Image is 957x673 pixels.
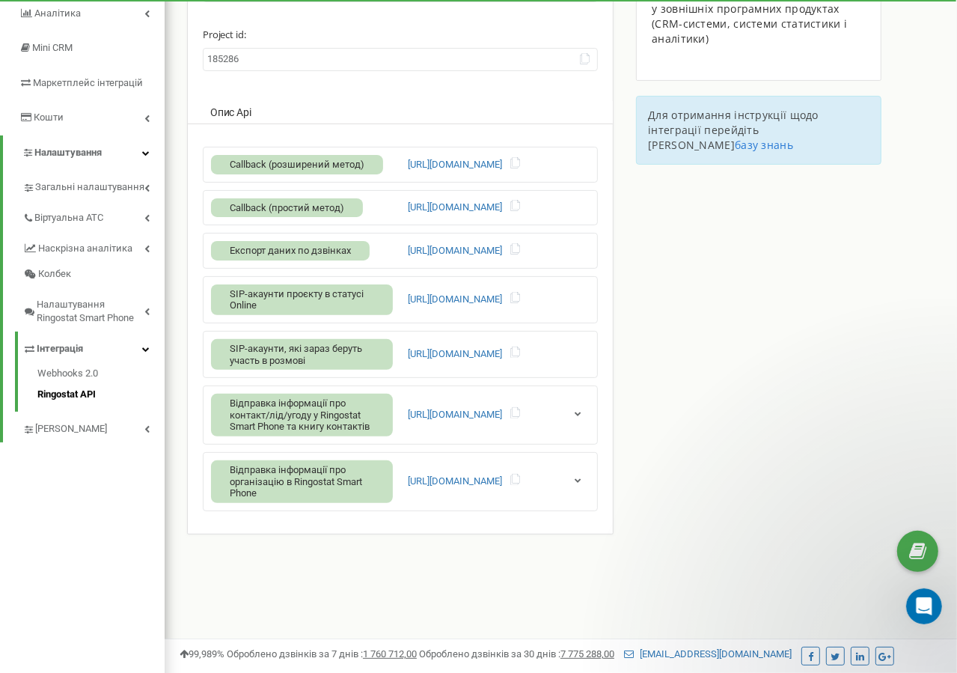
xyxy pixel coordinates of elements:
[24,73,233,102] div: Вибачте за тимчасові складнощі, та дякуємо за розуміння🙏
[210,106,251,118] span: Опис Api
[263,6,290,33] div: Close
[38,267,71,281] span: Колбек
[408,347,502,362] a: [URL][DOMAIN_NAME]
[22,412,165,442] a: [PERSON_NAME]
[43,8,67,32] img: Profile image for Artur
[34,112,64,123] span: Кошти
[735,138,793,152] a: базу знань
[560,648,614,660] u: 7 775 288,00
[408,408,502,422] a: [URL][DOMAIN_NAME]
[22,261,165,287] a: Колбек
[13,459,287,484] textarea: Message…
[35,422,107,436] span: [PERSON_NAME]
[37,298,144,326] span: Налаштування Ringostat Smart Phone
[115,266,275,281] div: які комбінації нажати на мтс
[257,484,281,508] button: Send a message…
[37,367,165,385] a: Webhooks 2.0
[3,135,165,171] a: Налаштування
[22,201,165,231] a: Віртуальна АТС
[34,7,81,19] span: Аналiтика
[408,201,502,215] a: [URL][DOMAIN_NAME]
[227,648,417,660] span: Оброблено дзвінків за 7 днів :
[23,490,35,502] button: Emoji picker
[24,344,233,433] div: Щоб активувати безумовну переадресацію на наш системний номер використовуйте такі коди: Для Водаф...
[230,159,364,170] span: Callback (розширений метод)
[33,77,143,88] span: Маркетплейс інтеграцій
[37,384,165,402] a: Ringostat API
[180,648,224,660] span: 99,989%
[103,257,287,290] div: які комбінації нажати на мтс
[12,453,287,498] div: Наталія says…
[624,648,792,660] a: [EMAIL_ADDRESS][DOMAIN_NAME]
[34,147,102,158] span: Налаштування
[22,170,165,201] a: Загальні налаштування
[32,42,73,53] span: Mini CRM
[10,6,38,34] button: go back
[906,588,942,624] iframe: Intercom live chat
[47,490,59,502] button: Gif picker
[35,180,144,195] span: Загальні налаштування
[230,343,362,366] span: SIP-акаунти, які зараз беруть участь в розмові
[408,158,502,172] a: [URL][DOMAIN_NAME]
[228,453,287,486] div: дякую
[12,290,287,335] div: Наталія says…
[230,245,351,256] span: Експорт даних по дзвінках
[38,242,132,256] span: Наскрізна аналітика
[230,464,362,499] span: Відправка інформації про організацію в Ringostat Smart Phone
[648,108,869,153] p: Для отримання інструкції щодо інтеграції перейдіть [PERSON_NAME]
[203,17,598,44] label: Project id:
[37,342,83,356] span: Інтеграція
[34,211,103,225] span: Віртуальна АТС
[22,332,165,362] a: Інтеграція
[22,231,165,262] a: Наскрізна аналітика
[419,648,614,660] span: Оброблено дзвінків за 30 днів :
[205,299,275,314] div: і на київчтар
[12,335,245,442] div: Щоб активувати безумовну переадресацію на наш системний номер використовуйте такі коди:Для Водафо...
[230,202,344,213] span: Callback (простий метод)
[71,490,83,502] button: Upload attachment
[234,6,263,34] button: Home
[12,335,287,454] div: Artur says…
[363,648,417,660] u: 1 760 712,00
[230,288,364,311] span: SIP-акаунти проєкту в статусі Online
[12,257,287,291] div: Наталія says…
[22,287,165,332] a: Налаштування Ringostat Smart Phone
[408,293,502,307] a: [URL][DOMAIN_NAME]
[230,398,370,432] span: Відправка інформації про контакт/лід/угоду у Ringostat Smart Phone та книгу контактів
[73,7,170,19] h1: [PERSON_NAME]
[408,475,502,489] a: [URL][DOMAIN_NAME]
[408,244,502,258] a: [URL][DOMAIN_NAME]
[193,290,287,323] div: і на київчтар
[73,19,139,34] p: Active 1h ago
